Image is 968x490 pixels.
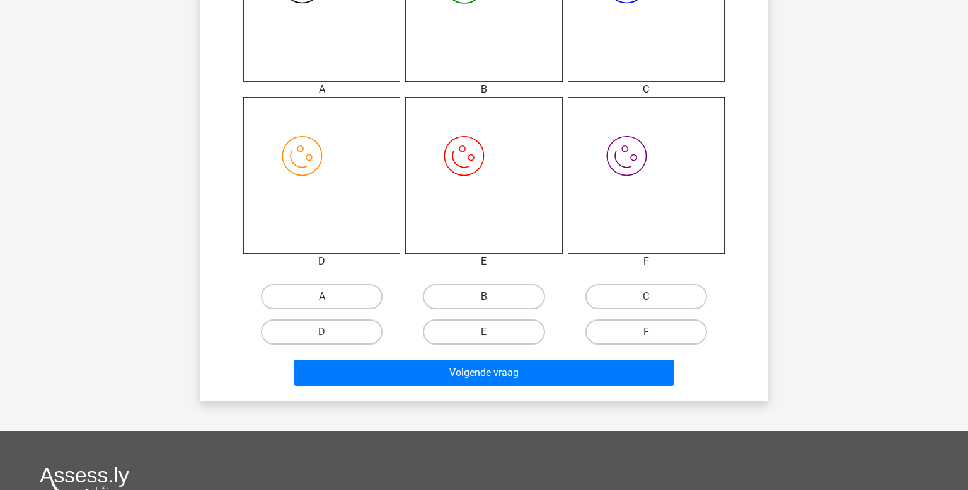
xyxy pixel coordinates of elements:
[234,82,410,97] div: A
[261,284,383,309] label: A
[396,82,572,97] div: B
[396,254,572,269] div: E
[423,284,544,309] label: B
[585,284,707,309] label: C
[585,319,707,345] label: F
[294,360,675,386] button: Volgende vraag
[261,319,383,345] label: D
[423,319,544,345] label: E
[234,254,410,269] div: D
[558,82,734,97] div: C
[558,254,734,269] div: F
